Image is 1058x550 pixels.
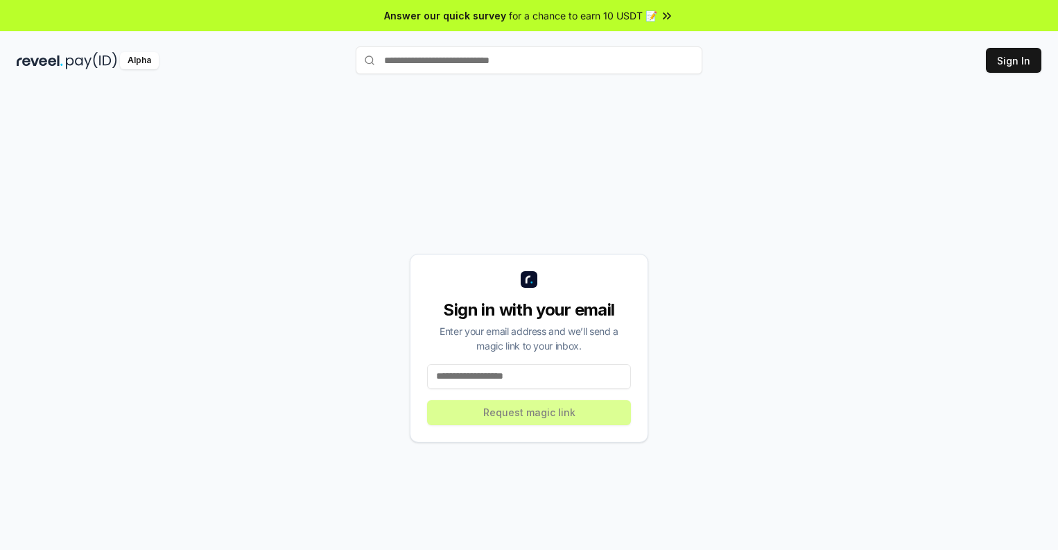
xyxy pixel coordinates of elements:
[509,8,657,23] span: for a chance to earn 10 USDT 📝
[384,8,506,23] span: Answer our quick survey
[427,299,631,321] div: Sign in with your email
[66,52,117,69] img: pay_id
[17,52,63,69] img: reveel_dark
[986,48,1041,73] button: Sign In
[521,271,537,288] img: logo_small
[427,324,631,353] div: Enter your email address and we’ll send a magic link to your inbox.
[120,52,159,69] div: Alpha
